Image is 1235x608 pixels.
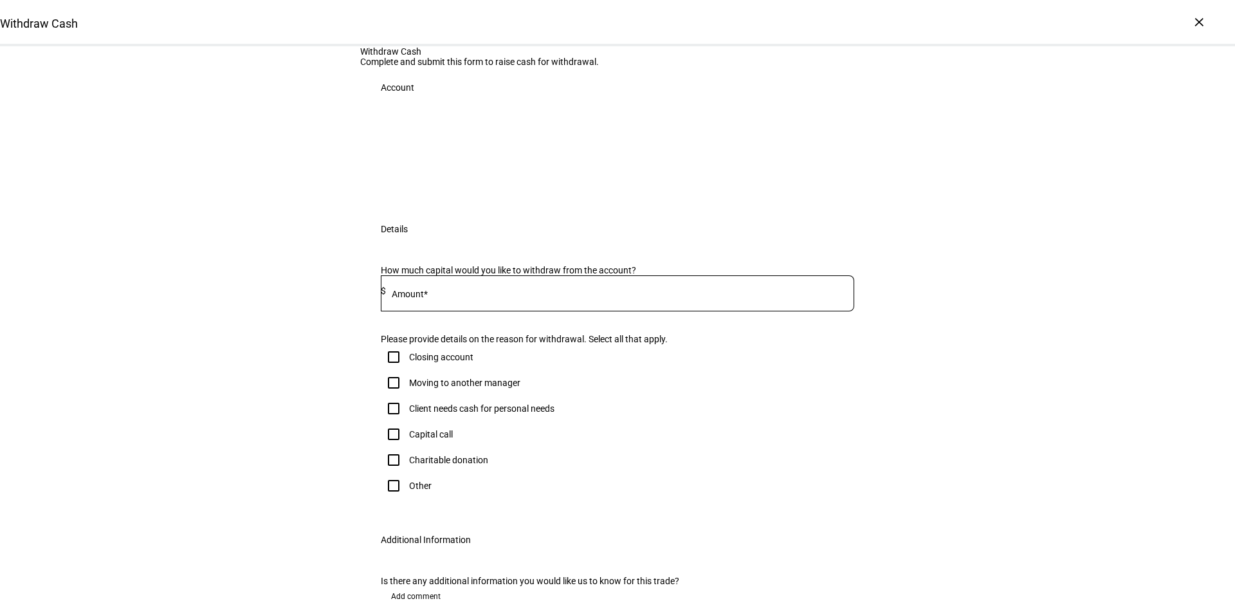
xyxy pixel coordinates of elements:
[381,334,854,344] div: Please provide details on the reason for withdrawal. Select all that apply.
[381,265,854,275] div: How much capital would you like to withdraw from the account?
[409,429,453,439] div: Capital call
[381,224,408,234] div: Details
[409,378,520,388] div: Moving to another manager
[391,586,441,607] span: Add comment
[381,286,386,296] span: $
[381,535,471,545] div: Additional Information
[392,289,428,299] mat-label: Amount*
[381,586,451,607] button: Add comment
[360,46,875,57] div: Withdraw Cash
[1189,12,1209,32] div: ×
[409,481,432,491] div: Other
[360,57,875,67] div: Complete and submit this form to raise cash for withdrawal.
[409,352,473,362] div: Closing account
[409,403,554,414] div: Client needs cash for personal needs
[381,82,414,93] div: Account
[409,455,488,465] div: Charitable donation
[381,576,854,586] div: Is there any additional information you would like us to know for this trade?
